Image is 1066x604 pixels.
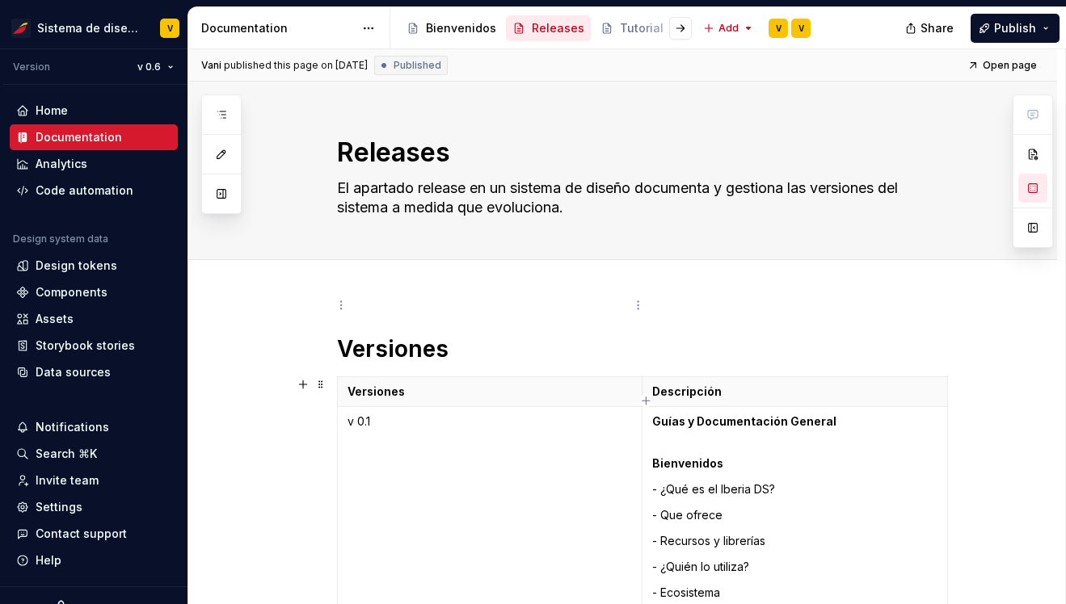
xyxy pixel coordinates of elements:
div: Invite team [36,472,99,489]
div: Tutorial [620,20,664,36]
div: Sistema de diseño Iberia [37,20,141,36]
a: Settings [10,494,178,520]
div: Analytics [36,156,87,172]
div: Documentation [201,20,354,36]
img: 55604660-494d-44a9-beb2-692398e9940a.png [11,19,31,38]
div: published this page on [DATE] [224,59,368,72]
p: Versiones [348,384,632,400]
div: Code automation [36,182,133,199]
div: Search ⌘K [36,446,97,462]
a: Documentation [10,124,178,150]
span: Open page [983,59,1037,72]
textarea: Releases [334,133,945,172]
div: Components [36,284,107,300]
button: Help [10,547,178,573]
p: Descripción [652,384,937,400]
span: Published [394,59,441,72]
a: Analytics [10,151,178,177]
div: V [798,22,804,35]
a: Releases [506,15,591,41]
div: V [167,22,173,35]
button: Sistema de diseño IberiaV [3,10,184,45]
div: Help [36,552,61,568]
div: Settings [36,499,82,515]
button: Contact support [10,521,178,547]
div: V [776,22,782,35]
textarea: El apartado release en un sistema de diseño documenta y gestiona las versiones del sistema a medi... [334,175,945,220]
span: Add [718,22,739,35]
div: Notifications [36,419,109,435]
div: Bienvenidos [426,20,496,36]
p: - ¿Qué es el Iberia DS? [652,481,937,497]
button: Notifications [10,414,178,440]
div: Home [36,103,68,119]
div: Releases [532,20,584,36]
div: Version [13,61,50,73]
a: Data sources [10,359,178,385]
a: Storybook stories [10,333,178,359]
div: Design tokens [36,258,117,274]
button: Publish [971,14,1060,43]
span: v 0.6 [137,61,161,73]
div: Storybook stories [36,338,135,354]
button: Add [698,17,759,40]
p: - Que ofrece [652,507,937,523]
p: - Recursos y librerías [652,533,937,549]
div: Data sources [36,364,111,380]
a: Open page [963,54,1044,77]
div: Contact support [36,526,127,542]
button: v 0.6 [130,56,181,78]
p: - ¿Quién lo utiliza? [652,559,937,575]
div: Assets [36,311,74,327]
a: Invite team [10,468,178,493]
span: Publish [994,20,1036,36]
a: Components [10,279,178,305]
span: Vani [201,59,221,72]
button: Share [897,14,964,43]
div: Page tree [400,12,695,44]
a: Design tokens [10,253,178,279]
h1: Versiones [337,334,948,363]
div: Design system data [13,233,108,245]
span: Share [921,20,954,36]
p: - Ecosistema [652,585,937,601]
a: Home [10,98,178,124]
div: Documentation [36,129,122,145]
a: Tutorial [594,15,688,41]
strong: Bienvenidos [652,456,723,470]
button: Search ⌘K [10,441,178,467]
a: Code automation [10,178,178,203]
strong: Guías y Documentación General [652,414,836,428]
p: v 0.1 [348,413,632,430]
a: Bienvenidos [400,15,503,41]
a: Assets [10,306,178,332]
